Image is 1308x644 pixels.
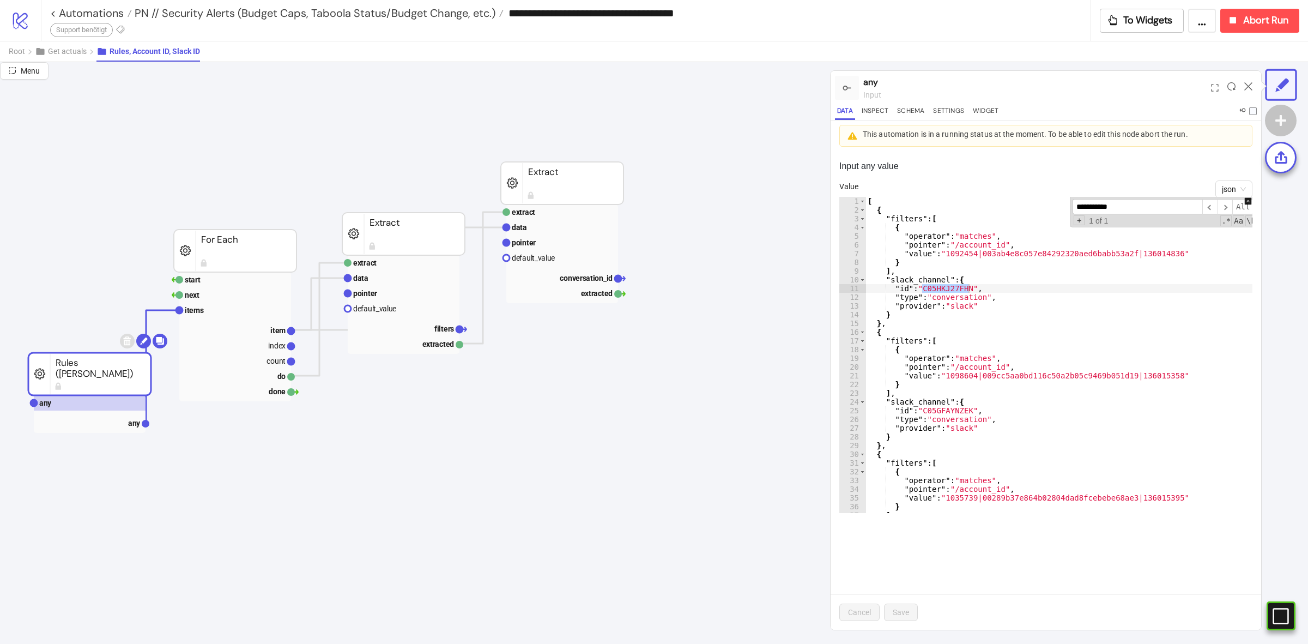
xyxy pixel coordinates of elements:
[859,105,891,120] button: Inspect
[839,345,866,354] div: 18
[839,493,866,502] div: 35
[835,105,855,120] button: Data
[1245,215,1257,226] span: Whole Word Search
[512,208,535,216] text: extract
[21,67,40,75] span: Menu
[185,275,201,284] text: start
[185,291,199,299] text: next
[512,223,527,232] text: data
[268,341,286,350] text: index
[839,240,866,249] div: 6
[839,275,866,284] div: 10
[132,6,495,20] span: PN // Security Alerts (Budget Caps, Taboola Status/Budget Change, etc.)
[839,441,866,450] div: 29
[353,304,396,313] text: default_value
[839,223,866,232] div: 4
[48,47,87,56] span: Get actuals
[1222,181,1246,197] span: json
[863,89,1207,101] div: input
[267,357,286,365] text: count
[859,345,865,354] span: Toggle code folding, rows 18 through 22
[863,130,1234,142] div: This automation is in a running status at the moment. To be able to edit this node abort the run.
[1100,9,1184,33] button: To Widgets
[839,258,866,267] div: 8
[50,23,113,37] div: Support benötigt
[839,398,866,406] div: 24
[1188,9,1216,33] button: ...
[839,197,866,206] div: 1
[839,502,866,511] div: 36
[1123,14,1173,27] span: To Widgets
[353,274,368,282] text: data
[1232,199,1253,215] span: Alt-Enter
[1233,215,1244,226] span: CaseSensitive Search
[839,249,866,258] div: 7
[1220,215,1232,226] span: RegExp Search
[839,406,866,415] div: 25
[859,336,865,345] span: Toggle code folding, rows 17 through 23
[1074,215,1085,225] span: Toggle Replace mode
[50,8,132,19] a: < Automations
[859,275,865,284] span: Toggle code folding, rows 10 through 14
[839,328,866,336] div: 16
[839,180,865,192] label: Value
[859,459,865,467] span: Toggle code folding, rows 31 through 37
[1211,84,1219,92] span: expand
[839,485,866,493] div: 34
[839,232,866,240] div: 5
[839,380,866,389] div: 22
[839,424,866,432] div: 27
[353,258,377,267] text: extract
[839,389,866,398] div: 23
[839,511,866,520] div: 37
[9,41,35,62] button: Root
[39,399,52,407] text: any
[839,336,866,345] div: 17
[839,354,866,363] div: 19
[859,467,865,476] span: Toggle code folding, rows 32 through 36
[839,160,1252,173] p: Input any value
[839,206,866,214] div: 2
[859,398,865,406] span: Toggle code folding, rows 24 through 28
[839,293,866,302] div: 12
[560,274,613,282] text: conversation_id
[895,105,927,120] button: Schema
[132,8,504,19] a: PN // Security Alerts (Budget Caps, Taboola Status/Budget Change, etc.)
[96,41,200,62] button: Rules, Account ID, Slack ID
[110,47,200,56] span: Rules, Account ID, Slack ID
[353,289,377,298] text: pointer
[128,419,141,428] text: any
[839,319,866,328] div: 15
[859,214,865,223] span: Toggle code folding, rows 3 through 9
[859,197,865,206] span: Toggle code folding, rows 1 through 156
[1220,9,1299,33] button: Abort Run
[512,238,536,247] text: pointer
[859,206,865,214] span: Toggle code folding, rows 2 through 15
[9,67,16,74] span: radius-bottomright
[839,432,866,441] div: 28
[839,363,866,371] div: 20
[884,604,918,621] button: Save
[859,328,865,336] span: Toggle code folding, rows 16 through 29
[839,459,866,467] div: 31
[270,326,286,335] text: item
[839,415,866,424] div: 26
[859,223,865,232] span: Toggle code folding, rows 4 through 8
[863,75,1207,89] div: any
[931,105,966,120] button: Settings
[839,284,866,293] div: 11
[1202,199,1218,215] span: ​
[859,450,865,459] span: Toggle code folding, rows 30 through 43
[1244,197,1252,205] span: up-square
[512,254,555,262] text: default_value
[839,214,866,223] div: 3
[839,476,866,485] div: 33
[839,267,866,275] div: 9
[9,47,25,56] span: Root
[839,467,866,476] div: 32
[839,371,866,380] div: 21
[839,450,866,459] div: 30
[1243,14,1288,27] span: Abort Run
[1218,199,1233,215] span: ​
[35,41,96,62] button: Get actuals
